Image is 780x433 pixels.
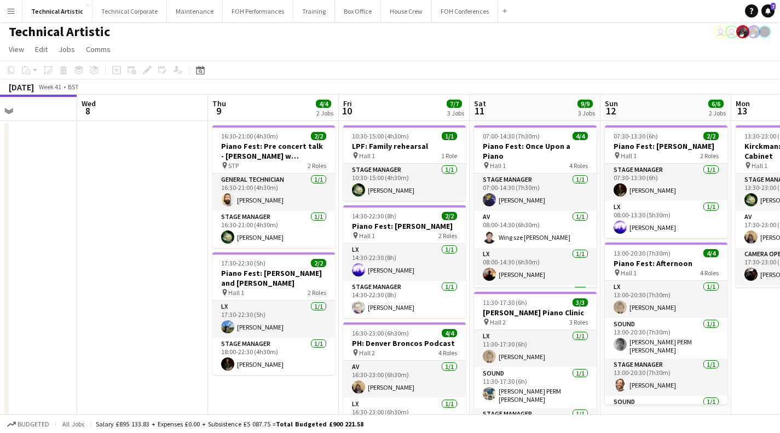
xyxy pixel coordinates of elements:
button: Training [293,1,335,22]
span: 11 [472,105,486,117]
span: Hall 1 [621,269,637,277]
span: 7 [771,3,776,10]
a: Edit [31,42,52,56]
span: Week 41 [36,83,63,91]
h3: Piano Fest: Pre concert talk - [PERSON_NAME] w [PERSON_NAME] and [PERSON_NAME] [212,141,335,161]
app-job-card: 07:00-14:30 (7h30m)4/4Piano Fest: Once Upon a Piano Hall 14 RolesStage Manager1/107:00-14:30 (7h3... [474,125,597,287]
app-job-card: 17:30-22:30 (5h)2/2Piano Fest: [PERSON_NAME] and [PERSON_NAME] Hall 12 RolesLX1/117:30-22:30 (5h)... [212,252,335,375]
span: 2 Roles [438,232,457,240]
button: House Crew [381,1,432,22]
span: 07:30-13:30 (6h) [614,132,658,140]
h3: [PERSON_NAME] Piano Clinic [474,308,597,317]
app-user-avatar: Gabrielle Barr [758,25,771,38]
h3: PH: Denver Broncos Podcast [343,338,466,348]
a: Jobs [54,42,79,56]
span: Hall 1 [359,152,375,160]
app-job-card: 07:30-13:30 (6h)2/2Piano Fest: [PERSON_NAME] Hall 12 RolesStage Manager1/107:30-13:30 (6h)[PERSON... [605,125,727,238]
div: [DATE] [9,82,34,93]
span: 13 [734,105,750,117]
span: Hall 2 [490,318,506,326]
span: 2/2 [311,132,326,140]
span: 4/4 [316,100,331,108]
div: 3 Jobs [447,109,464,117]
h3: Piano Fest: Once Upon a Piano [474,141,597,161]
h3: Piano Fest: [PERSON_NAME] [343,221,466,231]
app-card-role: Stage Manager1/107:00-14:30 (7h30m)[PERSON_NAME] [474,174,597,211]
span: Hall 1 [359,232,375,240]
app-card-role: LX1/108:00-13:30 (5h30m)[PERSON_NAME] [605,201,727,238]
app-card-role: Stage Manager1/118:00-22:30 (4h30m)[PERSON_NAME] [212,338,335,375]
button: Box Office [335,1,381,22]
button: FOH Performances [223,1,293,22]
span: Comms [86,44,111,54]
app-card-role: Stage Manager1/107:30-13:30 (6h)[PERSON_NAME] [605,164,727,201]
app-card-role: Stage Manager1/114:30-22:30 (8h)[PERSON_NAME] [343,281,466,318]
app-card-role: Sound1/113:00-20:30 (7h30m)[PERSON_NAME] PERM [PERSON_NAME] [605,318,727,359]
button: Maintenance [167,1,223,22]
span: 11:30-17:30 (6h) [483,298,527,307]
span: 2/2 [703,132,719,140]
span: 2 Roles [308,288,326,297]
span: Mon [736,99,750,108]
span: 3/3 [573,298,588,307]
h1: Technical Artistic [9,24,110,40]
span: 16:30-23:00 (6h30m) [352,329,409,337]
span: 2 Roles [308,161,326,170]
app-card-role: Sound1/1 [605,396,727,433]
span: Edit [35,44,48,54]
div: 16:30-21:00 (4h30m)2/2Piano Fest: Pre concert talk - [PERSON_NAME] w [PERSON_NAME] and [PERSON_NA... [212,125,335,248]
span: 3 Roles [569,318,588,326]
app-card-role: LX1/111:30-17:30 (6h)[PERSON_NAME] [474,330,597,367]
span: 4/4 [573,132,588,140]
h3: Piano Fest: [PERSON_NAME] [605,141,727,151]
app-job-card: 13:00-20:30 (7h30m)4/4Piano Fest: Afternoon Hall 14 RolesLX1/113:00-20:30 (7h30m)[PERSON_NAME]Sou... [605,243,727,405]
span: Wed [82,99,96,108]
span: 4 Roles [438,349,457,357]
span: Hall 1 [752,161,767,170]
span: 07:00-14:30 (7h30m) [483,132,540,140]
app-user-avatar: Zubair PERM Dhalla [736,25,749,38]
app-card-role: LX1/108:00-14:30 (6h30m)[PERSON_NAME] [474,248,597,285]
span: 10:30-15:00 (4h30m) [352,132,409,140]
span: 4 Roles [569,161,588,170]
span: 6/6 [708,100,724,108]
app-card-role: Stage Manager1/116:30-21:00 (4h30m)[PERSON_NAME] [212,211,335,248]
button: Technical Corporate [93,1,167,22]
span: Sat [474,99,486,108]
span: 9 [211,105,226,117]
app-card-role: LX1/114:30-22:30 (8h)[PERSON_NAME] [343,244,466,281]
app-card-role: AV1/116:30-23:00 (6h30m)[PERSON_NAME] [343,361,466,398]
span: 10 [342,105,352,117]
span: 12 [603,105,618,117]
span: 1/1 [442,132,457,140]
span: 4 Roles [700,269,719,277]
span: 4/4 [442,329,457,337]
app-job-card: 10:30-15:00 (4h30m)1/1LPF: Family rehearsal Hall 11 RoleStage Manager1/110:30-15:00 (4h30m)[PERSO... [343,125,466,201]
button: Technical Artistic [22,1,93,22]
app-card-role: Stage Manager1/113:00-20:30 (7h30m)[PERSON_NAME] [605,359,727,396]
app-card-role: LX1/117:30-22:30 (5h)[PERSON_NAME] [212,301,335,338]
span: Total Budgeted £900 221.58 [276,420,363,428]
span: Thu [212,99,226,108]
span: 9/9 [577,100,593,108]
span: All jobs [60,420,86,428]
span: 13:00-20:30 (7h30m) [614,249,671,257]
span: Hall 1 [621,152,637,160]
span: 16:30-21:00 (4h30m) [221,132,278,140]
app-card-role: Sound1/1 [474,285,597,326]
span: 14:30-22:30 (8h) [352,212,396,220]
app-card-role: AV1/108:00-14:30 (6h30m)Wing sze [PERSON_NAME] [474,211,597,248]
app-card-role: Sound1/111:30-17:30 (6h)[PERSON_NAME] PERM [PERSON_NAME] [474,367,597,408]
h3: Piano Fest: Afternoon [605,258,727,268]
span: 2/2 [311,259,326,267]
span: Sun [605,99,618,108]
h3: Piano Fest: [PERSON_NAME] and [PERSON_NAME] [212,268,335,288]
app-job-card: 14:30-22:30 (8h)2/2Piano Fest: [PERSON_NAME] Hall 12 RolesLX1/114:30-22:30 (8h)[PERSON_NAME]Stage... [343,205,466,318]
div: 2 Jobs [316,109,333,117]
app-user-avatar: Liveforce Admin [725,25,738,38]
span: Jobs [59,44,75,54]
